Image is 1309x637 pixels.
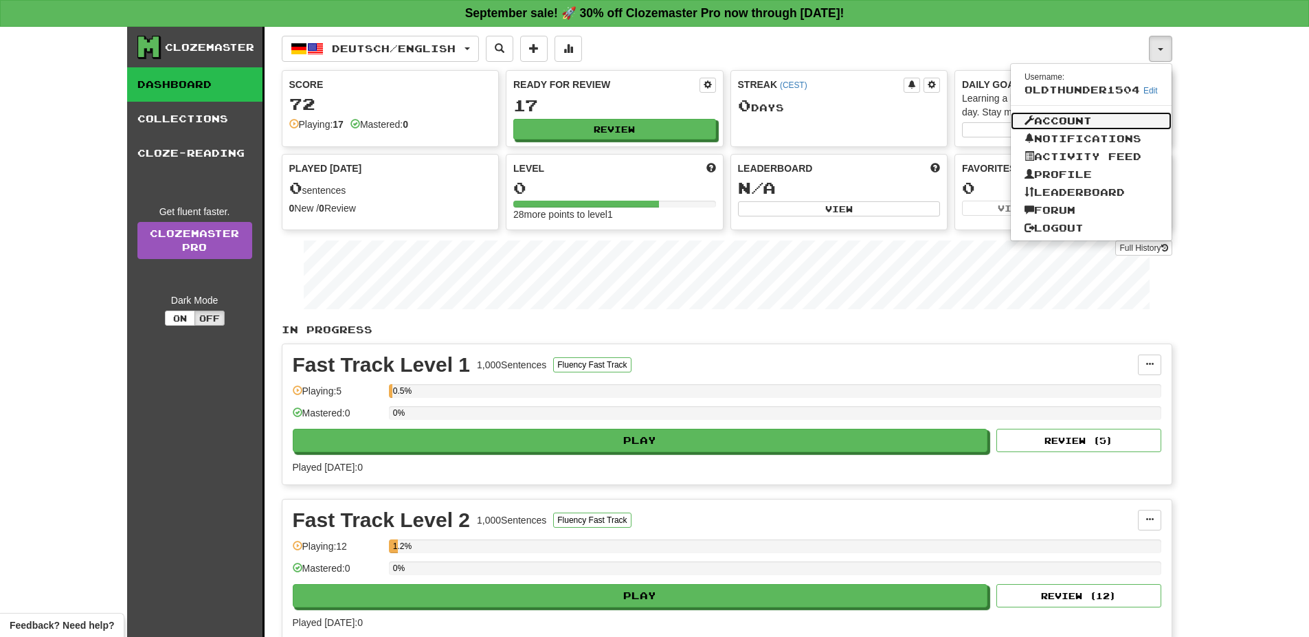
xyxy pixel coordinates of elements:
div: 0 [962,179,1165,197]
span: This week in points, UTC [930,161,940,175]
span: Score more points to level up [706,161,716,175]
div: 1,000 Sentences [477,513,546,527]
a: Leaderboard [1011,183,1172,201]
div: 0 [513,179,716,197]
p: In Progress [282,323,1172,337]
div: Dark Mode [137,293,252,307]
a: (CEST) [780,80,807,90]
div: sentences [289,179,492,197]
div: Favorites [962,161,1165,175]
div: 1,000 Sentences [477,358,546,372]
div: Playing: 12 [293,539,382,562]
a: Dashboard [127,67,262,102]
span: Played [DATE] [289,161,362,175]
button: Review (12) [996,584,1161,607]
div: Mastered: [350,118,408,131]
button: Off [194,311,225,326]
button: Deutsch/English [282,36,479,62]
button: Full History [1115,241,1172,256]
button: Fluency Fast Track [553,357,631,372]
div: Mastered: 0 [293,406,382,429]
div: Get fluent faster. [137,205,252,219]
strong: 0 [403,119,408,130]
strong: 0 [289,203,295,214]
a: Forum [1011,201,1172,219]
div: Streak [738,78,904,91]
div: Clozemaster [165,41,254,54]
span: Played [DATE]: 0 [293,617,363,628]
strong: 0 [319,203,324,214]
button: More stats [555,36,582,62]
a: Edit [1143,86,1158,96]
button: Fluency Fast Track [553,513,631,528]
button: Search sentences [486,36,513,62]
div: Mastered: 0 [293,561,382,584]
div: 17 [513,97,716,114]
button: View [738,201,941,216]
div: Playing: 5 [293,384,382,407]
div: Fast Track Level 2 [293,510,471,530]
a: Collections [127,102,262,136]
a: ClozemasterPro [137,222,252,259]
small: Username: [1025,72,1064,82]
div: Day s [738,97,941,115]
span: N/A [738,178,776,197]
button: Review (5) [996,429,1161,452]
a: Account [1011,112,1172,130]
div: New / Review [289,201,492,215]
span: Deutsch / English [332,43,456,54]
button: Review [513,119,716,139]
button: Add sentence to collection [520,36,548,62]
div: 28 more points to level 1 [513,208,716,221]
span: Open feedback widget [10,618,114,632]
span: 0 [738,96,751,115]
div: Daily Goal [962,78,1165,91]
span: 0 [289,178,302,197]
div: Score [289,78,492,91]
div: Playing: [289,118,344,131]
div: 1.2% [393,539,398,553]
a: Profile [1011,166,1172,183]
div: Learning a language requires practice every day. Stay motivated! [962,91,1165,119]
a: Activity Feed [1011,148,1172,166]
div: 72 [289,96,492,113]
div: Ready for Review [513,78,700,91]
span: Leaderboard [738,161,813,175]
button: Seta dailygoal [962,122,1165,137]
button: Play [293,584,988,607]
a: Cloze-Reading [127,136,262,170]
strong: September sale! 🚀 30% off Clozemaster Pro now through [DATE]! [465,6,844,20]
span: Level [513,161,544,175]
button: Play [293,429,988,452]
button: View [962,201,1062,216]
span: OldThunder1504 [1025,84,1140,96]
a: Notifications [1011,130,1172,148]
span: Played [DATE]: 0 [293,462,363,473]
button: On [165,311,195,326]
a: Logout [1011,219,1172,237]
div: Fast Track Level 1 [293,355,471,375]
strong: 17 [333,119,344,130]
